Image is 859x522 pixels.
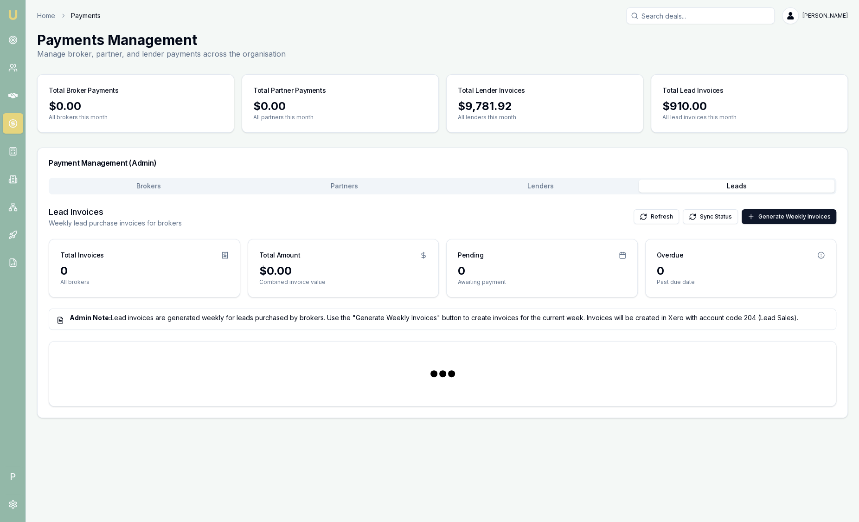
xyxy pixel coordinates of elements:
[37,11,55,20] a: Home
[259,278,428,286] p: Combined invoice value
[458,114,632,121] p: All lenders this month
[683,209,738,224] button: Sync Status
[626,7,775,24] input: Search deals
[247,180,443,193] button: Partners
[657,278,825,286] p: Past due date
[49,159,836,167] h3: Payment Management (Admin)
[742,209,836,224] button: Generate Weekly Invoices
[49,86,119,95] h3: Total Broker Payments
[70,314,111,322] strong: Admin Note:
[49,114,223,121] p: All brokers this month
[7,9,19,20] img: emu-icon-u.png
[662,114,836,121] p: All lead invoices this month
[802,12,848,19] span: [PERSON_NAME]
[49,219,182,228] p: Weekly lead purchase invoices for brokers
[3,466,23,487] span: P
[57,313,828,322] div: Lead invoices are generated weekly for leads purchased by brokers. Use the "Generate Weekly Invoi...
[60,278,229,286] p: All brokers
[60,251,104,260] h3: Total Invoices
[657,264,825,278] div: 0
[458,264,626,278] div: 0
[458,86,525,95] h3: Total Lender Invoices
[49,99,223,114] div: $0.00
[458,251,484,260] h3: Pending
[639,180,835,193] button: Leads
[37,32,286,48] h1: Payments Management
[634,209,679,224] button: Refresh
[657,251,684,260] h3: Overdue
[458,99,632,114] div: $9,781.92
[37,11,101,20] nav: breadcrumb
[259,264,428,278] div: $0.00
[51,180,247,193] button: Brokers
[259,251,301,260] h3: Total Amount
[253,99,427,114] div: $0.00
[60,264,229,278] div: 0
[442,180,639,193] button: Lenders
[71,11,101,20] span: Payments
[253,86,326,95] h3: Total Partner Payments
[49,206,182,219] h3: Lead Invoices
[253,114,427,121] p: All partners this month
[662,99,836,114] div: $910.00
[37,48,286,59] p: Manage broker, partner, and lender payments across the organisation
[662,86,723,95] h3: Total Lead Invoices
[458,278,626,286] p: Awaiting payment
